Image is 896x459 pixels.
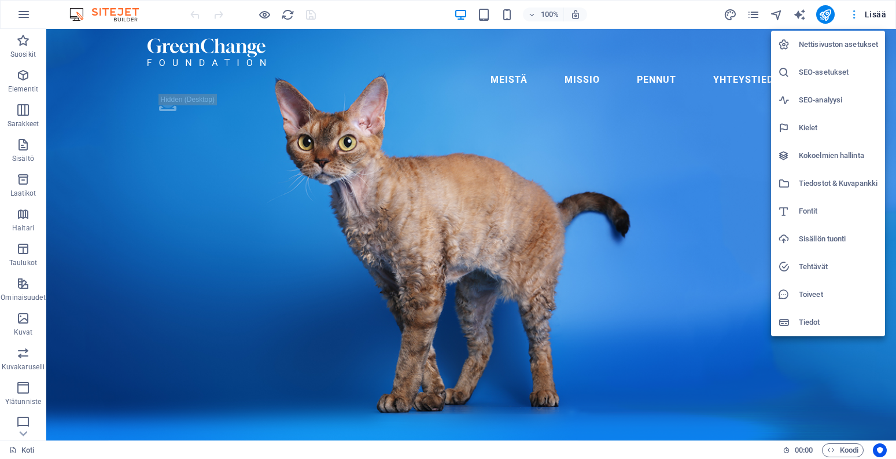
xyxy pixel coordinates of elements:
[799,232,878,246] h6: Sisällön tuonti
[799,177,878,190] h6: Tiedostot & Kuvapankki
[799,315,878,329] h6: Tiedot
[799,38,878,52] h6: Nettisivuston asetukset
[799,121,878,135] h6: Kielet
[799,260,878,274] h6: Tehtävät
[799,288,878,302] h6: Toiveet
[799,204,878,218] h6: Fontit
[799,93,878,107] h6: SEO-analyysi
[799,149,878,163] h6: Kokoelmien hallinta
[799,65,878,79] h6: SEO-asetukset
